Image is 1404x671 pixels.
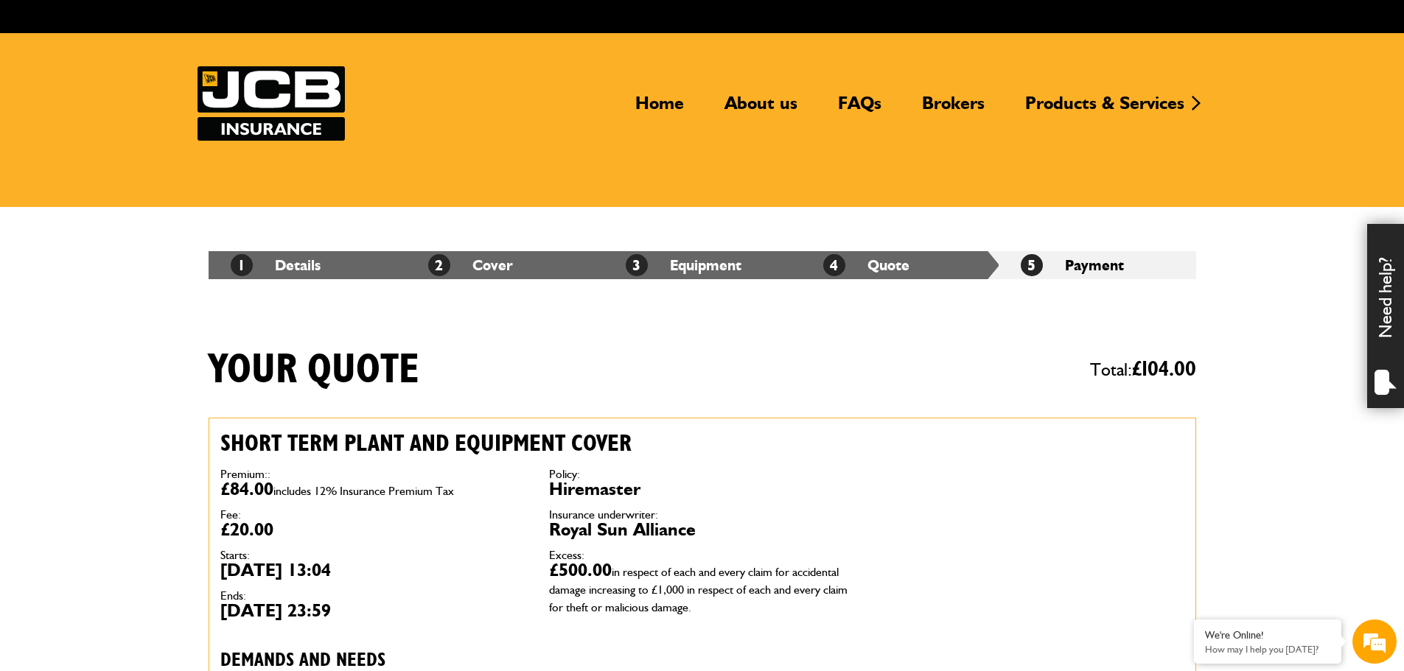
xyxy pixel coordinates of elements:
a: Brokers [911,92,996,126]
dd: [DATE] 13:04 [220,561,527,579]
dt: Fee: [220,509,527,521]
dd: £84.00 [220,480,527,498]
dt: Starts: [220,549,527,561]
span: 2 [428,254,450,276]
div: We're Online! [1205,629,1330,642]
span: 104.00 [1142,359,1196,380]
dt: Premium:: [220,468,527,480]
a: FAQs [827,92,893,126]
a: 2Cover [428,256,513,274]
dt: Excess: [549,549,856,561]
span: in respect of each and every claim for accidental damage increasing to £1,000 in respect of each ... [549,565,848,614]
dd: Royal Sun Alliance [549,521,856,538]
dd: £500.00 [549,561,856,614]
span: 4 [823,254,845,276]
p: How may I help you today? [1205,644,1330,655]
dd: Hiremaster [549,480,856,498]
dt: Ends: [220,590,527,602]
span: 3 [626,254,648,276]
dd: [DATE] 23:59 [220,602,527,619]
a: 1Details [231,256,321,274]
a: Products & Services [1014,92,1195,126]
span: 5 [1021,254,1043,276]
div: Need help? [1367,224,1404,408]
a: JCB Insurance Services [198,66,345,141]
li: Payment [999,251,1196,279]
img: JCB Insurance Services logo [198,66,345,141]
dt: Policy: [549,468,856,480]
li: Quote [801,251,999,279]
dd: £20.00 [220,521,527,538]
h2: Short term plant and equipment cover [220,429,856,457]
dt: Insurance underwriter: [549,509,856,521]
h1: Your quote [209,345,419,395]
span: Total: [1090,353,1196,387]
a: 3Equipment [626,256,741,274]
span: 1 [231,254,253,276]
a: About us [713,92,808,126]
span: includes 12% Insurance Premium Tax [273,484,454,498]
a: Home [624,92,695,126]
span: £ [1132,359,1196,380]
